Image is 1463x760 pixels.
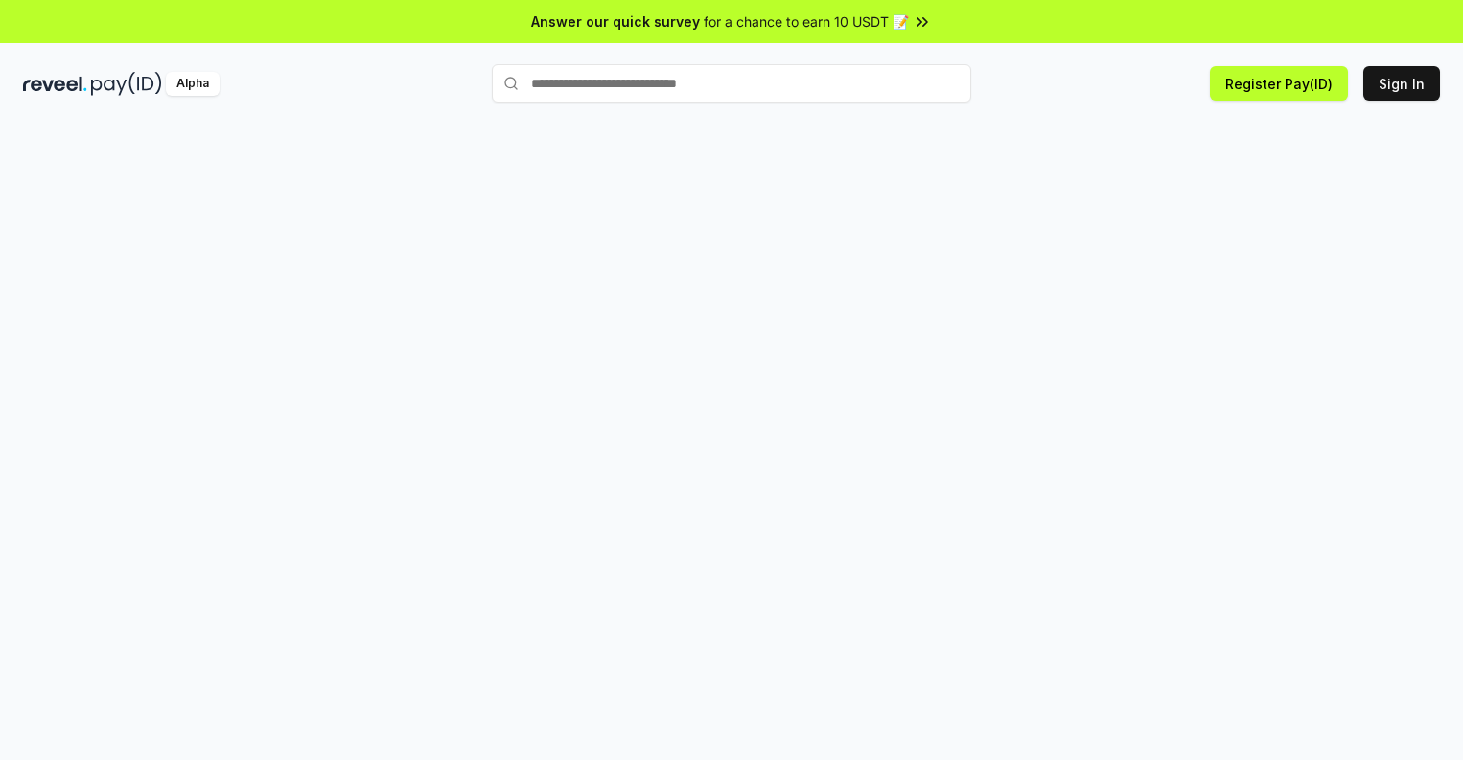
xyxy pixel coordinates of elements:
[23,72,87,96] img: reveel_dark
[531,12,700,32] span: Answer our quick survey
[166,72,220,96] div: Alpha
[1210,66,1348,101] button: Register Pay(ID)
[704,12,909,32] span: for a chance to earn 10 USDT 📝
[91,72,162,96] img: pay_id
[1363,66,1440,101] button: Sign In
